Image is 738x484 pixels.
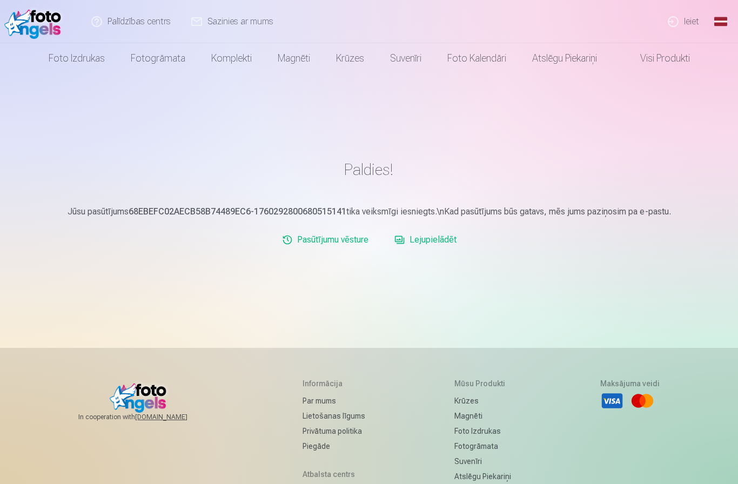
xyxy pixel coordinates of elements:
[390,229,461,251] a: Lejupielādēt
[265,43,323,73] a: Magnēti
[454,393,511,408] a: Krūzes
[129,206,346,217] b: 68EBEFC02AECB58B74489EC6-1760292800680515141
[454,378,511,389] h5: Mūsu produkti
[53,205,685,218] p: Jūsu pasūtījums tika veiksmīgi iesniegts.\nKad pasūtījums būs gatavs, mēs jums paziņosim pa e-pastu.
[303,393,365,408] a: Par mums
[278,229,373,251] a: Pasūtījumu vēsture
[454,439,511,454] a: Fotogrāmata
[519,43,610,73] a: Atslēgu piekariņi
[135,413,213,421] a: [DOMAIN_NAME]
[434,43,519,73] a: Foto kalendāri
[454,454,511,469] a: Suvenīri
[198,43,265,73] a: Komplekti
[600,378,660,389] h5: Maksājuma veidi
[303,423,365,439] a: Privātuma politika
[303,469,365,480] h5: Atbalsta centrs
[53,160,685,179] h1: Paldies!
[454,408,511,423] a: Magnēti
[377,43,434,73] a: Suvenīri
[630,389,654,413] li: Mastercard
[303,408,365,423] a: Lietošanas līgums
[600,389,624,413] li: Visa
[323,43,377,73] a: Krūzes
[303,439,365,454] a: Piegāde
[454,469,511,484] a: Atslēgu piekariņi
[118,43,198,73] a: Fotogrāmata
[610,43,703,73] a: Visi produkti
[454,423,511,439] a: Foto izdrukas
[78,413,213,421] span: In cooperation with
[36,43,118,73] a: Foto izdrukas
[4,4,66,39] img: /fa1
[303,378,365,389] h5: Informācija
